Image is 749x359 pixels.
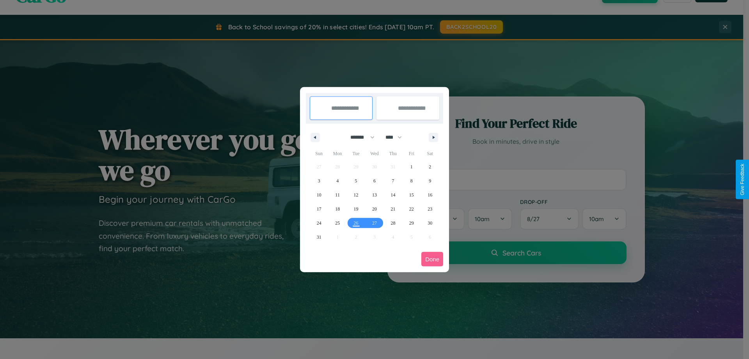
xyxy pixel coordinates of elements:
span: 3 [318,174,320,188]
button: 25 [328,216,346,230]
button: 15 [402,188,421,202]
span: 29 [409,216,414,230]
span: 25 [335,216,340,230]
span: 24 [317,216,321,230]
button: 20 [365,202,383,216]
button: 23 [421,202,439,216]
span: 20 [372,202,377,216]
button: 1 [402,160,421,174]
button: 4 [328,174,346,188]
span: Fri [402,147,421,160]
button: 3 [310,174,328,188]
button: 31 [310,230,328,244]
button: 22 [402,202,421,216]
button: 9 [421,174,439,188]
span: 1 [410,160,413,174]
span: 17 [317,202,321,216]
span: 2 [429,160,431,174]
button: 14 [384,188,402,202]
span: Thu [384,147,402,160]
span: 14 [390,188,395,202]
span: 16 [428,188,432,202]
span: 11 [335,188,340,202]
span: 5 [355,174,357,188]
span: 12 [354,188,359,202]
button: 18 [328,202,346,216]
button: Done [421,252,443,266]
span: 10 [317,188,321,202]
button: 30 [421,216,439,230]
button: 16 [421,188,439,202]
span: 23 [428,202,432,216]
span: Tue [347,147,365,160]
button: 11 [328,188,346,202]
button: 17 [310,202,328,216]
button: 28 [384,216,402,230]
button: 21 [384,202,402,216]
div: Give Feedback [740,164,745,195]
button: 5 [347,174,365,188]
span: 6 [373,174,376,188]
span: Mon [328,147,346,160]
span: 31 [317,230,321,244]
span: 15 [409,188,414,202]
button: 19 [347,202,365,216]
button: 27 [365,216,383,230]
span: 27 [372,216,377,230]
span: 26 [354,216,359,230]
button: 10 [310,188,328,202]
span: 13 [372,188,377,202]
span: 18 [335,202,340,216]
span: Sat [421,147,439,160]
span: 22 [409,202,414,216]
span: Sun [310,147,328,160]
span: 9 [429,174,431,188]
span: 28 [390,216,395,230]
button: 6 [365,174,383,188]
button: 2 [421,160,439,174]
span: 21 [390,202,395,216]
button: 26 [347,216,365,230]
button: 8 [402,174,421,188]
button: 7 [384,174,402,188]
button: 13 [365,188,383,202]
button: 29 [402,216,421,230]
span: 19 [354,202,359,216]
span: 8 [410,174,413,188]
span: Wed [365,147,383,160]
button: 12 [347,188,365,202]
span: 4 [336,174,339,188]
button: 24 [310,216,328,230]
span: 30 [428,216,432,230]
span: 7 [392,174,394,188]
